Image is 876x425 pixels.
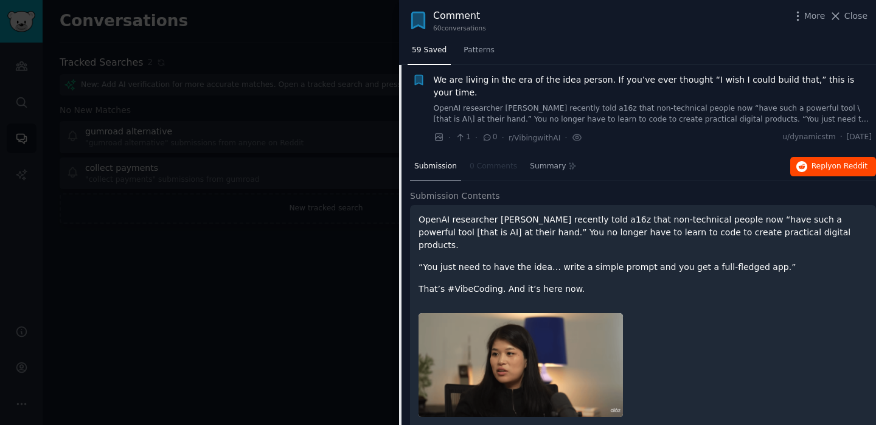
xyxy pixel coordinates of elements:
[475,131,478,144] span: ·
[433,9,486,24] div: Comment
[844,10,867,22] span: Close
[464,45,494,56] span: Patterns
[433,24,486,32] div: 60 conversation s
[414,161,457,172] span: Submission
[832,162,867,170] span: on Reddit
[419,261,867,274] p: “You just need to have the idea… write a simple prompt and you get a full-fledged app.”
[829,10,867,22] button: Close
[812,161,867,172] span: Reply
[790,157,876,176] button: Replyon Reddit
[565,131,567,144] span: ·
[419,313,623,418] img: We are living in the era of the idea person. If you’ve ever thought “I wish I could build that,” ...
[804,10,826,22] span: More
[448,131,451,144] span: ·
[419,213,867,252] p: OpenAI researcher [PERSON_NAME] recently told a16z that non-technical people now “have such a pow...
[530,161,566,172] span: Summary
[509,134,560,142] span: r/VibingwithAI
[791,10,826,22] button: More
[434,74,872,99] a: We are living in the era of the idea person. If you’ve ever thought “I wish I could build that,” ...
[502,131,504,144] span: ·
[482,132,497,143] span: 0
[459,41,498,66] a: Patterns
[455,132,470,143] span: 1
[412,45,447,56] span: 59 Saved
[847,132,872,143] span: [DATE]
[434,103,872,125] a: OpenAI researcher [PERSON_NAME] recently told a16z that non-technical people now “have such a pow...
[410,190,500,202] span: Submission Contents
[840,132,843,143] span: ·
[419,283,867,295] p: That’s #VibeCoding. And it’s here now.
[782,132,835,143] span: u/dynamicstm
[408,41,451,66] a: 59 Saved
